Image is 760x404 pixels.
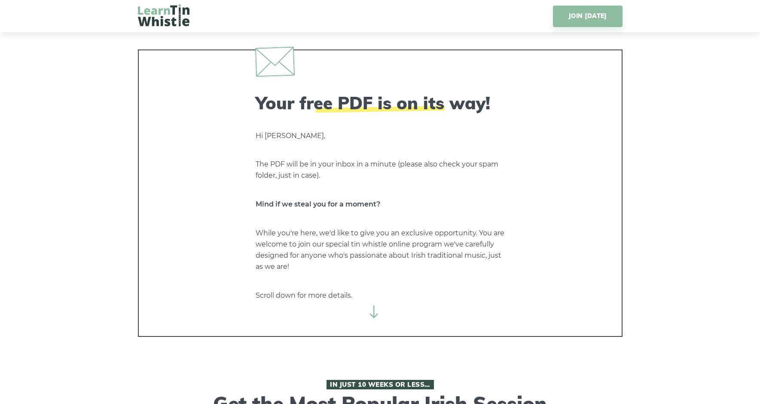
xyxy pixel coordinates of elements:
img: envelope.svg [255,46,294,77]
p: Scroll down for more details. [256,290,505,301]
p: The PDF will be in your inbox in a minute (please also check your spam folder, just in case). [256,159,505,181]
span: In Just 10 Weeks or Less… [327,380,434,389]
img: LearnTinWhistle.com [138,4,189,26]
p: While you're here, we'd like to give you an exclusive opportunity. You are welcome to join our sp... [256,228,505,272]
strong: Mind if we steal you for a moment? [256,200,380,208]
a: JOIN [DATE] [553,6,622,27]
p: Hi [PERSON_NAME], [256,130,505,142]
h2: Your free PDF is on its way! [256,93,505,113]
